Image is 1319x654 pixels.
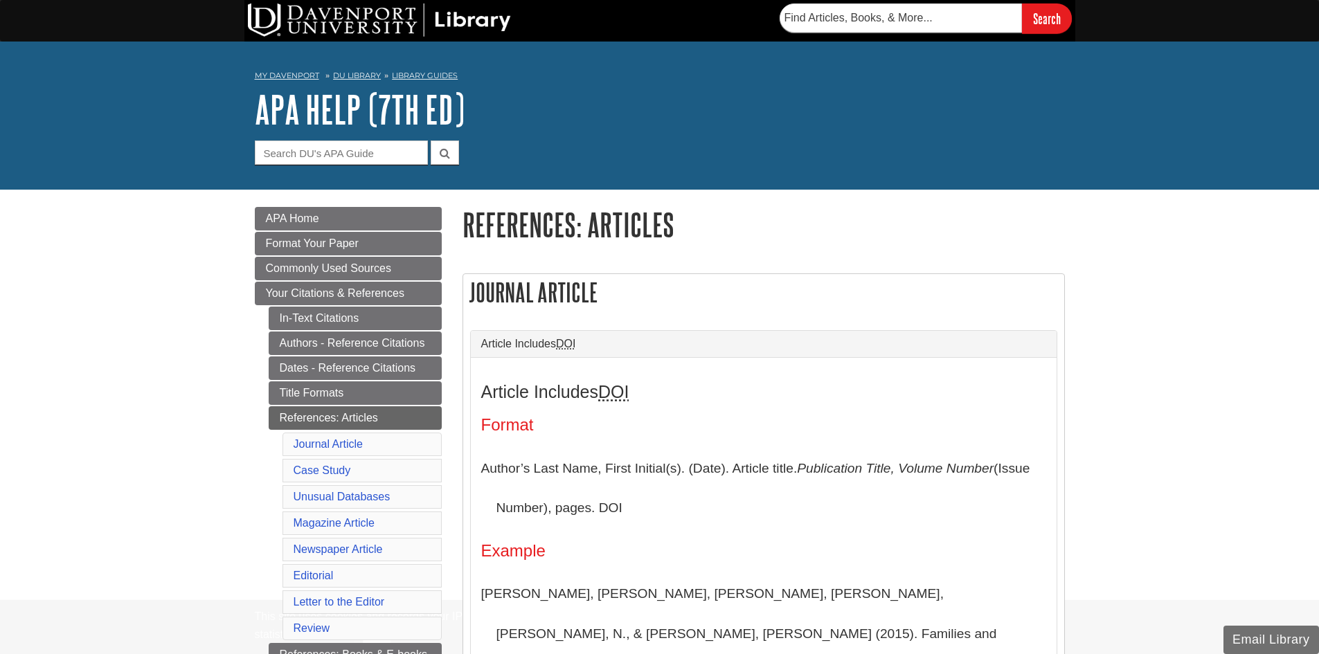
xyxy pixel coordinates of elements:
span: APA Home [266,212,319,224]
span: Your Citations & References [266,287,404,299]
p: Author’s Last Name, First Initial(s). (Date). Article title. (Issue Number), pages. DOI [481,448,1046,528]
input: Search [1022,3,1072,33]
form: Searches DU Library's articles, books, and more [780,3,1072,33]
h3: Article Includes [481,382,1046,402]
img: DU Library [248,3,511,37]
i: Publication Title, Volume Number [797,461,994,475]
h4: Example [481,542,1046,560]
h4: Format [481,416,1046,434]
a: Editorial [294,570,334,581]
a: Library Guides [392,71,458,80]
nav: breadcrumb [255,66,1065,89]
a: DU Library [333,71,381,80]
a: Magazine Article [294,517,375,529]
h1: References: Articles [463,207,1065,242]
a: Unusual Databases [294,491,391,502]
abbr: Digital Object Identifier. This is the string of numbers associated with a particular article. No... [598,382,629,401]
a: Journal Article [294,438,364,450]
a: My Davenport [255,70,319,82]
a: Article IncludesDOI [481,338,1046,350]
a: Authors - Reference Citations [269,331,442,355]
a: Newspaper Article [294,543,383,555]
a: Title Formats [269,381,442,405]
h2: Journal Article [463,274,1064,311]
a: APA Help (7th Ed) [255,88,465,131]
a: Format Your Paper [255,232,442,255]
button: Email Library [1223,626,1319,654]
input: Find Articles, Books, & More... [780,3,1022,33]
a: Dates - Reference Citations [269,356,442,380]
a: In-Text Citations [269,307,442,330]
a: APA Home [255,207,442,230]
a: Review [294,622,330,634]
input: Search DU's APA Guide [255,140,428,165]
abbr: Digital Object Identifier. This is the string of numbers associated with a particular article. No... [556,338,575,349]
a: Your Citations & References [255,282,442,305]
a: Letter to the Editor [294,596,385,608]
a: Case Study [294,464,351,476]
a: References: Articles [269,406,442,430]
span: Commonly Used Sources [266,262,391,274]
a: Commonly Used Sources [255,257,442,280]
span: Format Your Paper [266,237,359,249]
